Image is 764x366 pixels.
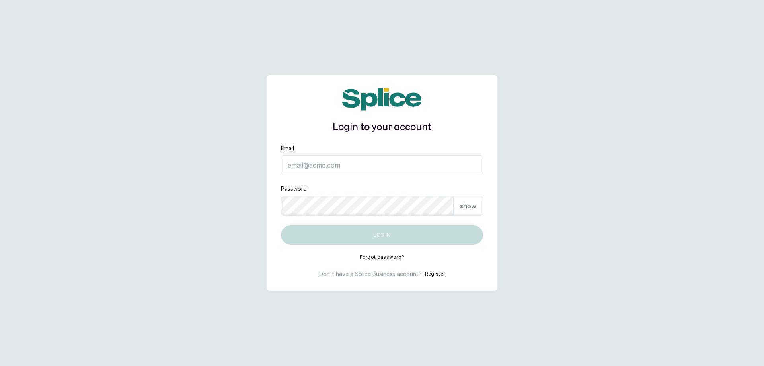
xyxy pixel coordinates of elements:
[360,254,405,260] button: Forgot password?
[281,120,483,135] h1: Login to your account
[425,270,445,278] button: Register
[281,185,307,193] label: Password
[281,144,294,152] label: Email
[460,201,476,211] p: show
[319,270,422,278] p: Don't have a Splice Business account?
[281,155,483,175] input: email@acme.com
[281,225,483,245] button: Log in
